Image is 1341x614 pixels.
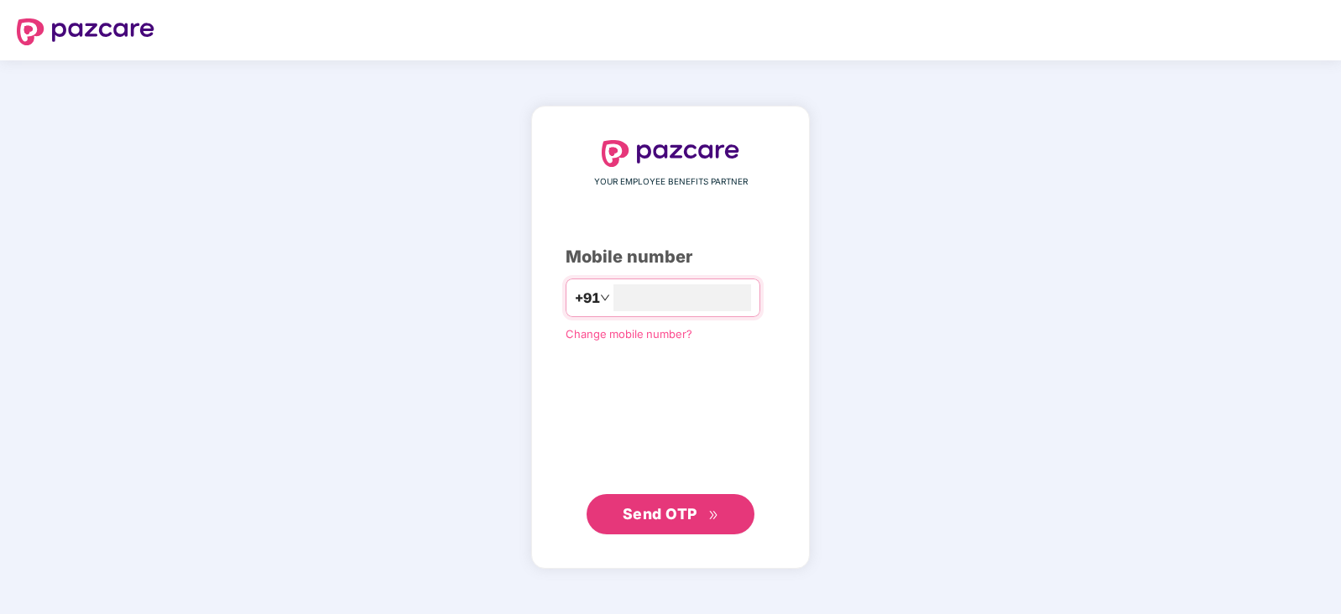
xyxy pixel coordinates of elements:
[17,18,154,45] img: logo
[600,293,610,303] span: down
[594,175,748,189] span: YOUR EMPLOYEE BENEFITS PARTNER
[575,288,600,309] span: +91
[566,327,692,341] a: Change mobile number?
[623,505,697,523] span: Send OTP
[566,244,775,270] div: Mobile number
[587,494,754,534] button: Send OTPdouble-right
[602,140,739,167] img: logo
[708,510,719,521] span: double-right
